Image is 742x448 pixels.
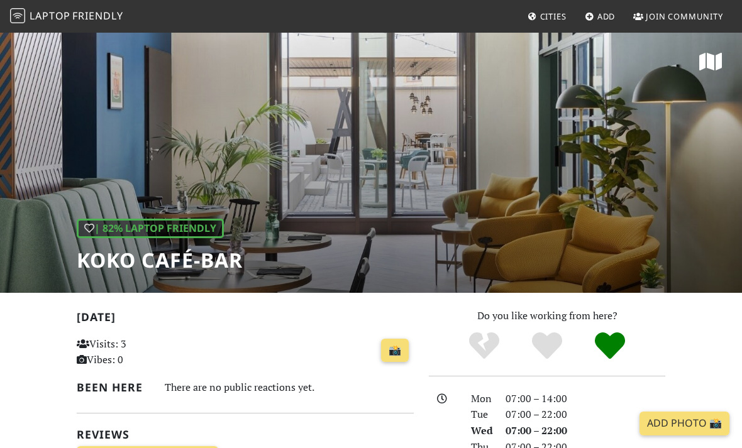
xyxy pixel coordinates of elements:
[10,8,25,23] img: LaptopFriendly
[77,381,150,394] h2: Been here
[463,423,499,439] div: Wed
[72,9,123,23] span: Friendly
[30,9,70,23] span: Laptop
[463,407,499,423] div: Tue
[628,5,728,28] a: Join Community
[77,336,179,368] p: Visits: 3 Vibes: 0
[597,11,616,22] span: Add
[498,423,673,439] div: 07:00 – 22:00
[498,391,673,407] div: 07:00 – 14:00
[77,248,243,272] h1: koko café-bar
[498,407,673,423] div: 07:00 – 22:00
[77,428,414,441] h2: Reviews
[463,391,499,407] div: Mon
[540,11,567,22] span: Cities
[77,219,224,239] div: | 82% Laptop Friendly
[646,11,723,22] span: Join Community
[429,308,665,324] p: Do you like working from here?
[381,339,409,363] a: 📸
[10,6,123,28] a: LaptopFriendly LaptopFriendly
[516,331,579,362] div: Yes
[453,331,516,362] div: No
[640,412,729,435] a: Add Photo 📸
[523,5,572,28] a: Cities
[580,5,621,28] a: Add
[579,331,641,362] div: Definitely!
[77,310,414,329] h2: [DATE]
[165,378,414,396] div: There are no public reactions yet.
